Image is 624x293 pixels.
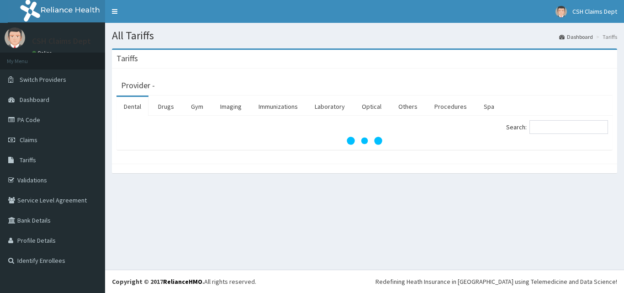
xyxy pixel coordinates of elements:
[32,37,91,45] p: CSH Claims Dept
[572,7,617,16] span: CSH Claims Dept
[506,120,608,134] label: Search:
[184,97,211,116] a: Gym
[32,50,54,56] a: Online
[20,156,36,164] span: Tariffs
[20,75,66,84] span: Switch Providers
[346,123,383,159] svg: audio-loading
[116,97,148,116] a: Dental
[116,54,138,63] h3: Tariffs
[307,97,352,116] a: Laboratory
[121,81,155,90] h3: Provider -
[20,136,37,144] span: Claims
[151,97,181,116] a: Drugs
[251,97,305,116] a: Immunizations
[555,6,567,17] img: User Image
[559,33,593,41] a: Dashboard
[213,97,249,116] a: Imaging
[20,96,49,104] span: Dashboard
[105,270,624,293] footer: All rights reserved.
[391,97,425,116] a: Others
[427,97,474,116] a: Procedures
[5,27,25,48] img: User Image
[529,120,608,134] input: Search:
[112,30,617,42] h1: All Tariffs
[163,277,202,286] a: RelianceHMO
[354,97,389,116] a: Optical
[112,277,204,286] strong: Copyright © 2017 .
[476,97,502,116] a: Spa
[594,33,617,41] li: Tariffs
[375,277,617,286] div: Redefining Heath Insurance in [GEOGRAPHIC_DATA] using Telemedicine and Data Science!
